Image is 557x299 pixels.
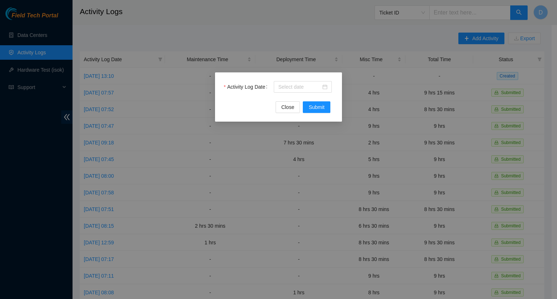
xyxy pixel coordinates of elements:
input: Activity Log Date [278,83,321,91]
span: Close [281,103,294,111]
span: Submit [309,103,325,111]
button: Submit [303,101,330,113]
label: Activity Log Date [224,81,270,93]
button: Close [276,101,300,113]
